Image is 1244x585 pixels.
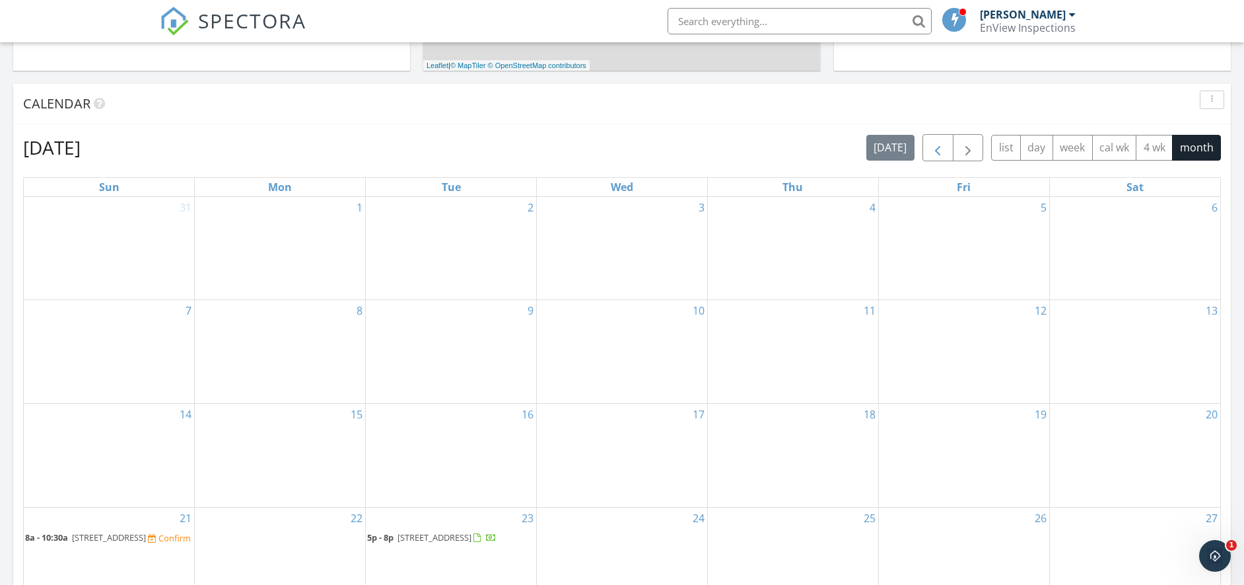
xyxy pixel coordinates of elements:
[1049,197,1220,300] td: Go to September 6, 2025
[1136,135,1173,161] button: 4 wk
[177,197,194,218] a: Go to August 31, 2025
[954,178,973,196] a: Friday
[24,404,195,508] td: Go to September 14, 2025
[158,533,191,543] div: Confirm
[861,404,878,425] a: Go to September 18, 2025
[366,404,537,508] td: Go to September 16, 2025
[690,404,707,425] a: Go to September 17, 2025
[690,508,707,529] a: Go to September 24, 2025
[690,300,707,321] a: Go to September 10, 2025
[24,197,195,300] td: Go to August 31, 2025
[427,61,448,69] a: Leaflet
[397,531,471,543] span: [STREET_ADDRESS]
[25,531,148,543] a: 8a - 10:30a [STREET_ADDRESS]
[519,508,536,529] a: Go to September 23, 2025
[991,135,1021,161] button: list
[1038,197,1049,218] a: Go to September 5, 2025
[265,178,294,196] a: Monday
[608,178,636,196] a: Wednesday
[183,300,194,321] a: Go to September 7, 2025
[537,197,708,300] td: Go to September 3, 2025
[177,404,194,425] a: Go to September 14, 2025
[953,134,984,161] button: Next month
[354,300,365,321] a: Go to September 8, 2025
[1053,135,1093,161] button: week
[488,61,586,69] a: © OpenStreetMap contributors
[867,197,878,218] a: Go to September 4, 2025
[354,197,365,218] a: Go to September 1, 2025
[707,404,878,508] td: Go to September 18, 2025
[1124,178,1146,196] a: Saturday
[367,531,497,543] a: 5p - 8p [STREET_ADDRESS]
[707,197,878,300] td: Go to September 4, 2025
[1172,135,1221,161] button: month
[537,404,708,508] td: Go to September 17, 2025
[525,197,536,218] a: Go to September 2, 2025
[160,18,306,46] a: SPECTORA
[25,530,193,546] a: 8a - 10:30a [STREET_ADDRESS] Confirm
[668,8,932,34] input: Search everything...
[1203,404,1220,425] a: Go to September 20, 2025
[1032,508,1049,529] a: Go to September 26, 2025
[1020,135,1053,161] button: day
[519,404,536,425] a: Go to September 16, 2025
[72,531,146,543] span: [STREET_ADDRESS]
[195,197,366,300] td: Go to September 1, 2025
[861,300,878,321] a: Go to September 11, 2025
[922,134,953,161] button: Previous month
[23,134,81,161] h2: [DATE]
[1209,197,1220,218] a: Go to September 6, 2025
[348,508,365,529] a: Go to September 22, 2025
[1226,540,1237,551] span: 1
[367,531,394,543] span: 5p - 8p
[1049,300,1220,404] td: Go to September 13, 2025
[1199,540,1231,572] iframe: Intercom live chat
[878,300,1049,404] td: Go to September 12, 2025
[367,530,535,546] a: 5p - 8p [STREET_ADDRESS]
[707,300,878,404] td: Go to September 11, 2025
[366,197,537,300] td: Go to September 2, 2025
[1032,404,1049,425] a: Go to September 19, 2025
[24,300,195,404] td: Go to September 7, 2025
[450,61,486,69] a: © MapTiler
[198,7,306,34] span: SPECTORA
[366,300,537,404] td: Go to September 9, 2025
[980,21,1076,34] div: EnView Inspections
[195,300,366,404] td: Go to September 8, 2025
[780,178,806,196] a: Thursday
[96,178,122,196] a: Sunday
[1203,300,1220,321] a: Go to September 13, 2025
[25,531,68,543] span: 8a - 10:30a
[423,60,590,71] div: |
[696,197,707,218] a: Go to September 3, 2025
[861,508,878,529] a: Go to September 25, 2025
[439,178,464,196] a: Tuesday
[348,404,365,425] a: Go to September 15, 2025
[177,508,194,529] a: Go to September 21, 2025
[525,300,536,321] a: Go to September 9, 2025
[1203,508,1220,529] a: Go to September 27, 2025
[878,197,1049,300] td: Go to September 5, 2025
[1049,404,1220,508] td: Go to September 20, 2025
[537,300,708,404] td: Go to September 10, 2025
[23,95,90,112] span: Calendar
[1092,135,1137,161] button: cal wk
[1032,300,1049,321] a: Go to September 12, 2025
[878,404,1049,508] td: Go to September 19, 2025
[148,532,191,545] a: Confirm
[160,7,189,36] img: The Best Home Inspection Software - Spectora
[866,135,915,161] button: [DATE]
[195,404,366,508] td: Go to September 15, 2025
[980,8,1066,21] div: [PERSON_NAME]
